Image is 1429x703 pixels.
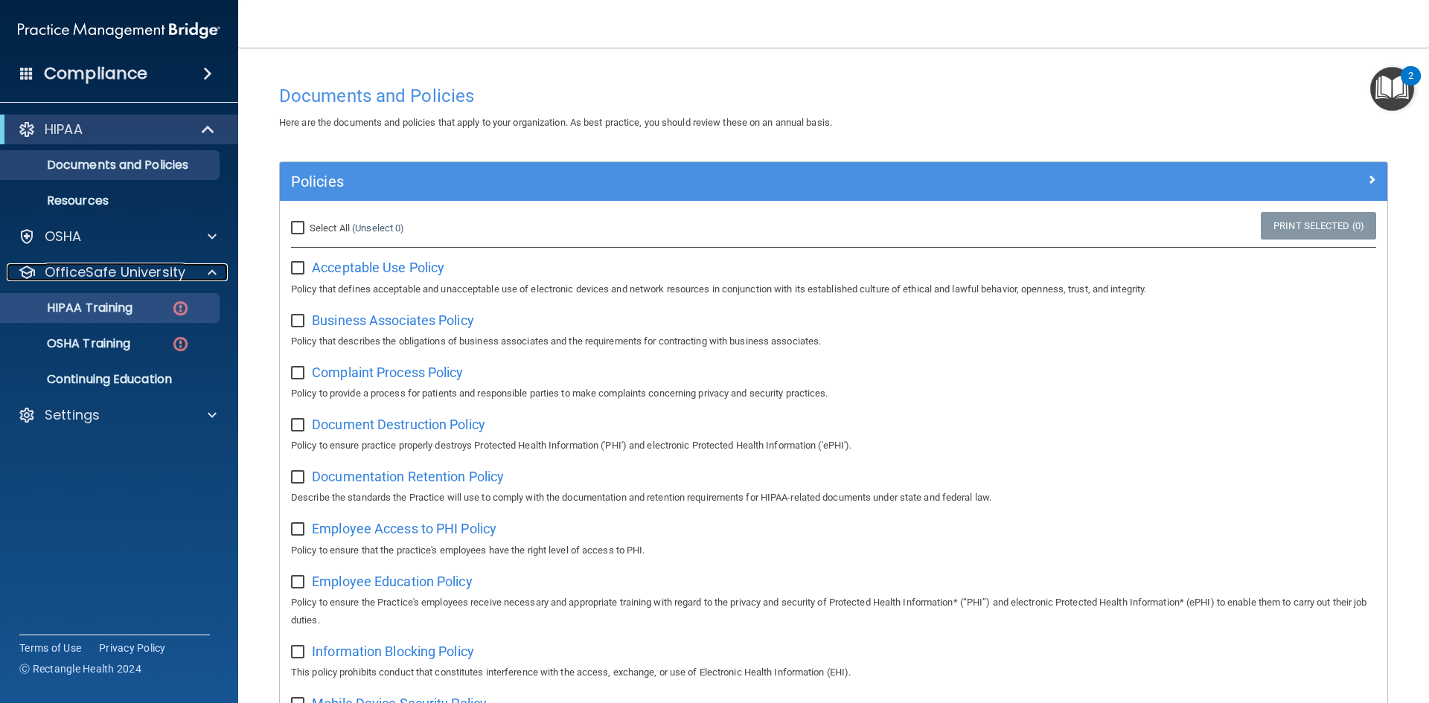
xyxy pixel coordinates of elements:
[291,437,1376,455] p: Policy to ensure practice properly destroys Protected Health Information ('PHI') and electronic P...
[291,542,1376,559] p: Policy to ensure that the practice's employees have the right level of access to PHI.
[1261,212,1376,240] a: Print Selected (0)
[1370,67,1414,111] button: Open Resource Center, 2 new notifications
[312,312,474,328] span: Business Associates Policy
[10,336,130,351] p: OSHA Training
[45,228,82,245] p: OSHA
[10,193,213,208] p: Resources
[312,643,474,659] span: Information Blocking Policy
[291,170,1376,193] a: Policies
[291,489,1376,507] p: Describe the standards the Practice will use to comply with the documentation and retention requi...
[18,16,220,45] img: PMB logo
[18,263,217,281] a: OfficeSafe University
[18,228,217,245] a: OSHA
[312,365,463,380] span: Complaint Process Policy
[291,280,1376,298] p: Policy that defines acceptable and unacceptable use of electronic devices and network resources i...
[291,385,1376,402] p: Policy to provide a process for patients and responsible parties to make complaints concerning pr...
[291,594,1376,629] p: Policy to ensure the Practice's employees receive necessary and appropriate training with regard ...
[10,158,213,173] p: Documents and Policies
[352,222,404,234] a: (Unselect 0)
[291,333,1376,350] p: Policy that describes the obligations of business associates and the requirements for contracting...
[45,406,100,424] p: Settings
[312,521,496,536] span: Employee Access to PHI Policy
[312,469,504,484] span: Documentation Retention Policy
[1408,76,1413,95] div: 2
[45,121,83,138] p: HIPAA
[291,664,1376,681] p: This policy prohibits conduct that constitutes interference with the access, exchange, or use of ...
[18,406,217,424] a: Settings
[19,661,141,676] span: Ⓒ Rectangle Health 2024
[19,641,81,655] a: Terms of Use
[99,641,166,655] a: Privacy Policy
[312,417,485,432] span: Document Destruction Policy
[291,222,308,234] input: Select All (Unselect 0)
[279,117,832,128] span: Here are the documents and policies that apply to your organization. As best practice, you should...
[312,574,473,589] span: Employee Education Policy
[45,263,185,281] p: OfficeSafe University
[10,372,213,387] p: Continuing Education
[291,173,1099,190] h5: Policies
[44,63,147,84] h4: Compliance
[171,335,190,353] img: danger-circle.6113f641.png
[310,222,350,234] span: Select All
[279,86,1388,106] h4: Documents and Policies
[312,260,444,275] span: Acceptable Use Policy
[10,301,132,315] p: HIPAA Training
[18,121,216,138] a: HIPAA
[171,299,190,318] img: danger-circle.6113f641.png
